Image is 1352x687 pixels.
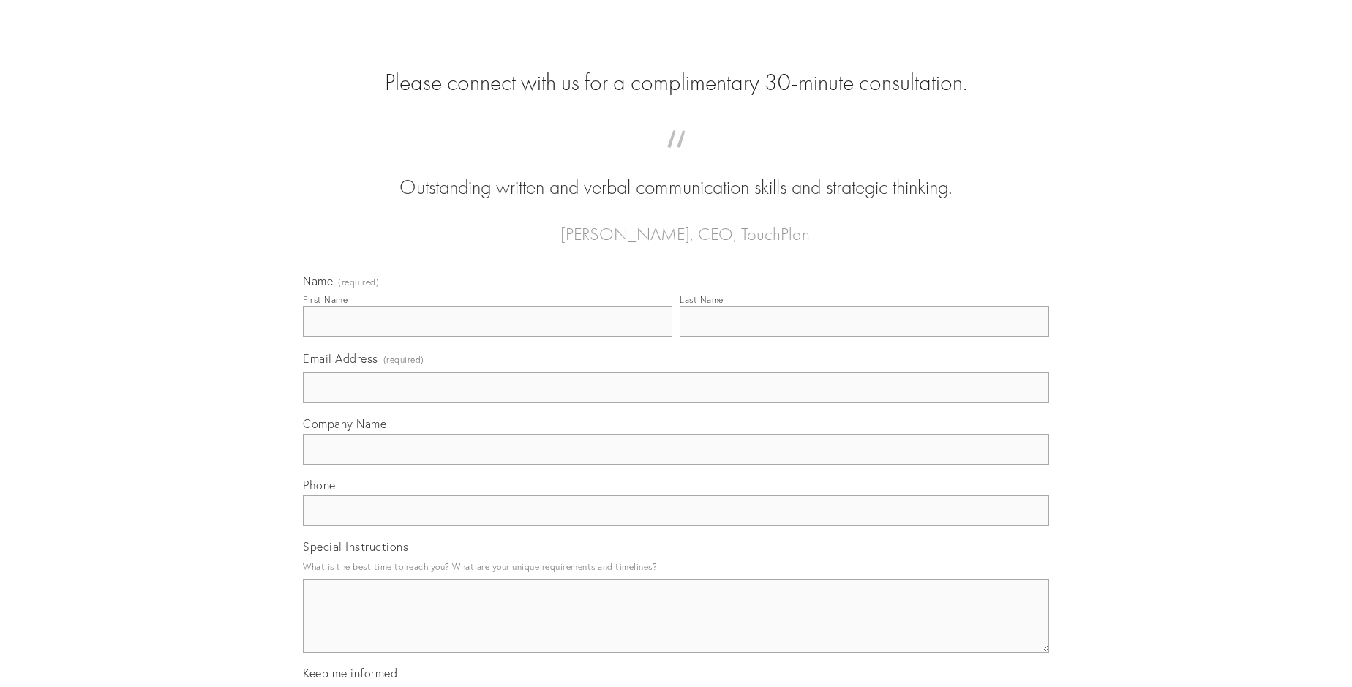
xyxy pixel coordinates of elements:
p: What is the best time to reach you? What are your unique requirements and timelines? [303,557,1049,577]
span: (required) [338,278,379,287]
span: (required) [383,350,424,369]
div: Last Name [680,294,724,305]
span: “ [326,145,1026,173]
span: Phone [303,478,336,492]
span: Special Instructions [303,539,408,554]
span: Name [303,274,333,288]
h2: Please connect with us for a complimentary 30-minute consultation. [303,69,1049,97]
div: First Name [303,294,348,305]
figcaption: — [PERSON_NAME], CEO, TouchPlan [326,202,1026,249]
span: Company Name [303,416,386,431]
span: Keep me informed [303,666,397,680]
span: Email Address [303,351,378,366]
blockquote: Outstanding written and verbal communication skills and strategic thinking. [326,145,1026,202]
